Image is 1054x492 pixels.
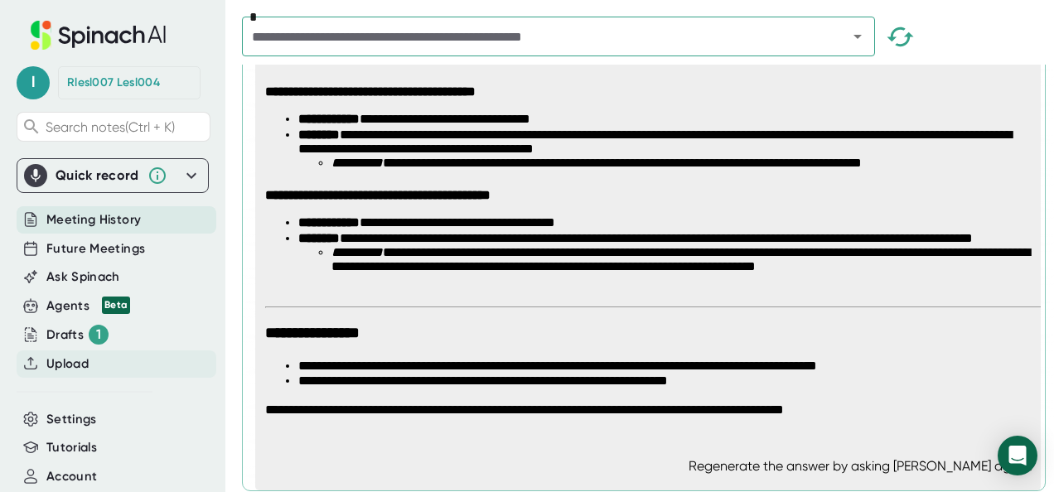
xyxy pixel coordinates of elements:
button: Account [46,467,97,486]
button: Settings [46,410,97,429]
button: Upload [46,355,89,374]
button: Future Meetings [46,239,145,258]
div: Quick record [24,159,201,192]
button: Drafts 1 [46,325,109,345]
button: Agents Beta [46,297,130,316]
div: Regenerate the answer by asking [PERSON_NAME] again. [689,458,1032,474]
div: Drafts [46,325,109,345]
div: Quick record [56,167,139,184]
span: l [17,66,50,99]
div: 1 [89,325,109,345]
span: Search notes (Ctrl + K) [46,119,175,135]
button: Ask Spinach [46,268,120,287]
div: Agents [46,297,130,316]
div: Rlesl007 Lesl004 [67,75,160,90]
button: Open [846,25,869,48]
div: Open Intercom Messenger [998,436,1037,475]
button: Tutorials [46,438,97,457]
button: Meeting History [46,210,141,229]
div: Beta [102,297,130,314]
